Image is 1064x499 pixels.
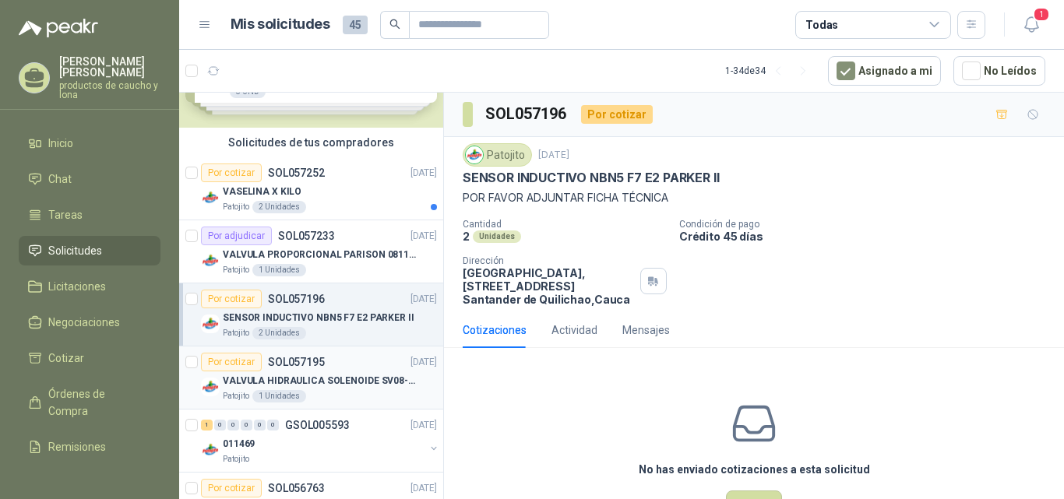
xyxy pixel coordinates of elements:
p: Dirección [463,255,634,266]
p: Crédito 45 días [679,230,1058,243]
span: Chat [48,170,72,188]
p: 2 [463,230,470,243]
p: SOL057195 [268,357,325,367]
div: 2 Unidades [252,327,306,339]
p: SENSOR INDUCTIVO NBN5 F7 E2 PARKER II [463,170,719,186]
div: 1 [201,420,213,430]
span: Negociaciones [48,314,120,331]
a: Por cotizarSOL057195[DATE] Company LogoVALVULA HIDRAULICA SOLENOIDE SV08-20Patojito1 Unidades [179,346,443,409]
p: [DATE] [538,148,569,163]
div: 0 [227,420,239,430]
span: Órdenes de Compra [48,385,146,420]
a: Solicitudes [19,236,160,265]
div: Unidades [473,230,521,243]
p: POR FAVOR ADJUNTAR FICHA TÉCNICA [463,189,1045,206]
div: Por adjudicar [201,227,272,245]
a: Por adjudicarSOL057233[DATE] Company LogoVALVULA PROPORCIONAL PARISON 0811404612 / 4WRPEH6C4 REXR... [179,220,443,283]
p: SOL057233 [278,230,335,241]
div: Por cotizar [201,163,262,182]
p: SOL057196 [268,293,325,304]
a: 1 0 0 0 0 0 GSOL005593[DATE] Company Logo011469Patojito [201,416,440,466]
div: 0 [254,420,266,430]
div: Por cotizar [201,479,262,497]
p: Patojito [223,327,249,339]
a: Por cotizarSOL057196[DATE] Company LogoSENSOR INDUCTIVO NBN5 F7 E2 PARKER IIPatojito2 Unidades [179,283,443,346]
div: 2 Unidades [252,201,306,213]
p: Patojito [223,264,249,276]
span: 1 [1033,7,1050,22]
div: Por cotizar [201,290,262,308]
div: Actividad [551,322,597,339]
img: Company Logo [201,251,220,270]
span: Licitaciones [48,278,106,295]
p: [DATE] [410,292,437,307]
p: [DATE] [410,481,437,496]
p: [DATE] [410,355,437,370]
button: Asignado a mi [828,56,941,86]
a: Chat [19,164,160,194]
a: Negociaciones [19,307,160,337]
span: 45 [343,16,368,34]
a: Licitaciones [19,272,160,301]
h1: Mis solicitudes [231,13,330,36]
p: [GEOGRAPHIC_DATA], [STREET_ADDRESS] Santander de Quilichao , Cauca [463,266,634,306]
div: Todas [805,16,838,33]
span: Solicitudes [48,242,102,259]
a: Inicio [19,128,160,158]
p: SENSOR INDUCTIVO NBN5 F7 E2 PARKER II [223,311,414,325]
a: Órdenes de Compra [19,379,160,426]
img: Company Logo [201,378,220,396]
div: Cotizaciones [463,322,527,339]
div: Por cotizar [201,353,262,371]
div: 0 [214,420,226,430]
div: Mensajes [622,322,670,339]
div: 1 - 34 de 34 [725,58,816,83]
p: SOL057252 [268,167,325,178]
span: Cotizar [48,350,84,367]
button: No Leídos [953,56,1045,86]
span: Inicio [48,135,73,152]
a: Remisiones [19,432,160,462]
span: Tareas [48,206,83,223]
img: Company Logo [466,146,483,163]
img: Logo peakr [19,19,98,37]
p: VALVULA PROPORCIONAL PARISON 0811404612 / 4WRPEH6C4 REXROTH [223,248,417,262]
p: SOL056763 [268,483,325,494]
img: Company Logo [201,188,220,207]
p: [PERSON_NAME] [PERSON_NAME] [59,56,160,78]
a: Tareas [19,200,160,230]
p: [DATE] [410,229,437,244]
img: Company Logo [201,441,220,459]
div: 0 [267,420,279,430]
div: 1 Unidades [252,390,306,402]
p: Cantidad [463,219,667,230]
p: productos de caucho y lona [59,81,160,100]
h3: SOL057196 [485,102,569,126]
div: 1 Unidades [252,264,306,276]
p: Patojito [223,201,249,213]
p: VALVULA HIDRAULICA SOLENOIDE SV08-20 [223,374,417,388]
p: VASELINA X KILO [223,184,301,199]
p: 011469 [223,437,255,452]
a: Cotizar [19,343,160,373]
button: 1 [1017,11,1045,39]
p: [DATE] [410,418,437,433]
span: search [389,19,400,30]
p: Patojito [223,390,249,402]
div: Patojito [463,143,532,167]
p: [DATE] [410,166,437,181]
div: 0 [241,420,252,430]
div: Solicitudes de tus compradores [179,128,443,157]
h3: No has enviado cotizaciones a esta solicitud [639,461,870,478]
a: Por cotizarSOL057252[DATE] Company LogoVASELINA X KILOPatojito2 Unidades [179,157,443,220]
span: Remisiones [48,438,106,455]
div: Por cotizar [581,105,653,124]
p: Condición de pago [679,219,1058,230]
img: Company Logo [201,315,220,333]
p: GSOL005593 [285,420,350,430]
p: Patojito [223,453,249,466]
